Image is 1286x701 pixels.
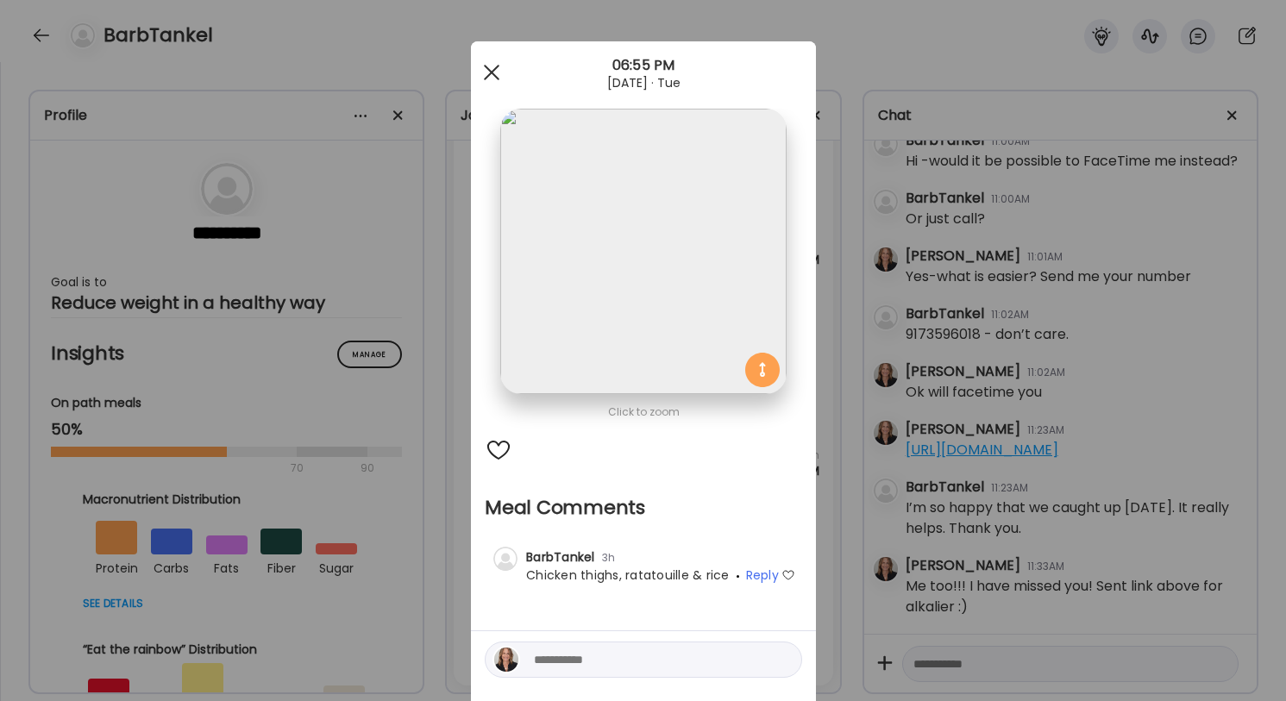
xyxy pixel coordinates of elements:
span: 3h [594,550,615,565]
div: Click to zoom [485,402,802,422]
img: avatars%2FOBFS3SlkXLf3tw0VcKDc4a7uuG83 [494,648,518,672]
span: Reply [745,566,778,584]
span: BarbTankel [526,548,595,566]
img: images%2FJoeBajx8uKbvw9ASYgHnVCM2OOC3%2Fj5K3gHzKH47JGzSqDmvT%2F5JCTDgsikKcd6ea73PqY_1080 [500,109,786,394]
span: Chicken thighs, ratatouille & rice [526,566,730,584]
h2: Meal Comments [485,495,802,521]
div: 06:55 PM [471,55,816,76]
div: [DATE] · Tue [471,76,816,90]
img: bg-avatar-default.svg [493,547,518,571]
